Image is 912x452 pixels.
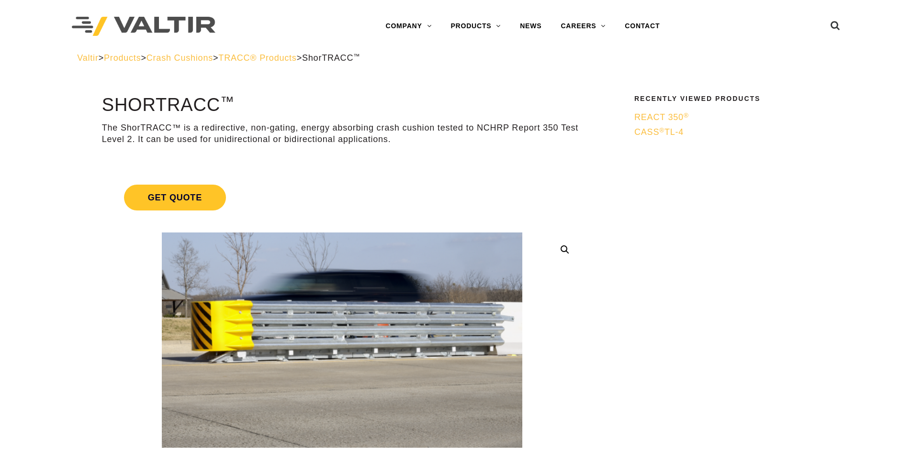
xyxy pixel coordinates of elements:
sup: ™ [220,94,234,109]
img: Valtir [72,17,215,36]
a: Valtir [77,53,98,63]
div: > > > > [77,53,835,64]
a: Products [104,53,141,63]
span: ShorTRACC [302,53,360,63]
span: Get Quote [124,185,226,210]
a: NEWS [510,17,551,36]
a: PRODUCTS [441,17,510,36]
sup: ® [684,112,689,119]
a: Get Quote [102,173,582,222]
a: TRACC® Products [218,53,296,63]
a: CONTACT [615,17,669,36]
a: CAREERS [551,17,615,36]
span: CASS TL-4 [634,127,684,137]
h1: ShorTRACC [102,95,582,115]
a: REACT 350® [634,112,829,123]
a: COMPANY [376,17,441,36]
h2: Recently Viewed Products [634,95,829,102]
a: Crash Cushions [146,53,213,63]
span: REACT 350 [634,112,689,122]
sup: ® [659,127,664,134]
p: The ShorTRACC™ is a redirective, non-gating, energy absorbing crash cushion tested to NCHRP Repor... [102,122,582,145]
a: CASS®TL-4 [634,127,829,138]
sup: ™ [353,53,360,60]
